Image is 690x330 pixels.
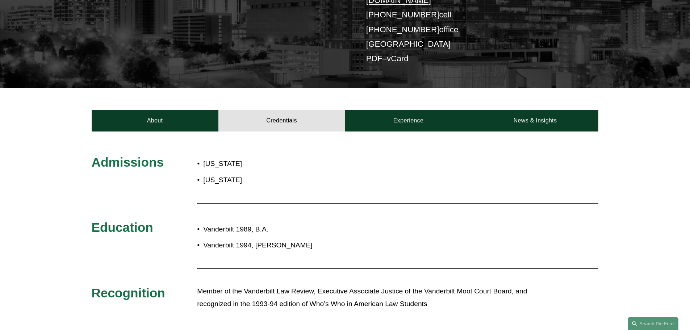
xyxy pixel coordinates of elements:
[472,110,598,131] a: News & Insights
[387,54,409,63] a: vCard
[92,155,164,169] span: Admissions
[203,223,535,236] p: Vanderbilt 1989, B.A.
[92,110,218,131] a: About
[366,25,439,34] a: [PHONE_NUMBER]
[197,285,535,310] p: Member of the Vanderbilt Law Review, Executive Associate Justice of the Vanderbilt Moot Court Boa...
[628,317,678,330] a: Search this site
[92,220,153,234] span: Education
[203,158,387,170] p: [US_STATE]
[366,54,382,63] a: PDF
[345,110,472,131] a: Experience
[203,239,535,252] p: Vanderbilt 1994, [PERSON_NAME]
[366,10,439,19] a: [PHONE_NUMBER]
[203,174,387,187] p: [US_STATE]
[92,286,165,300] span: Recognition
[218,110,345,131] a: Credentials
